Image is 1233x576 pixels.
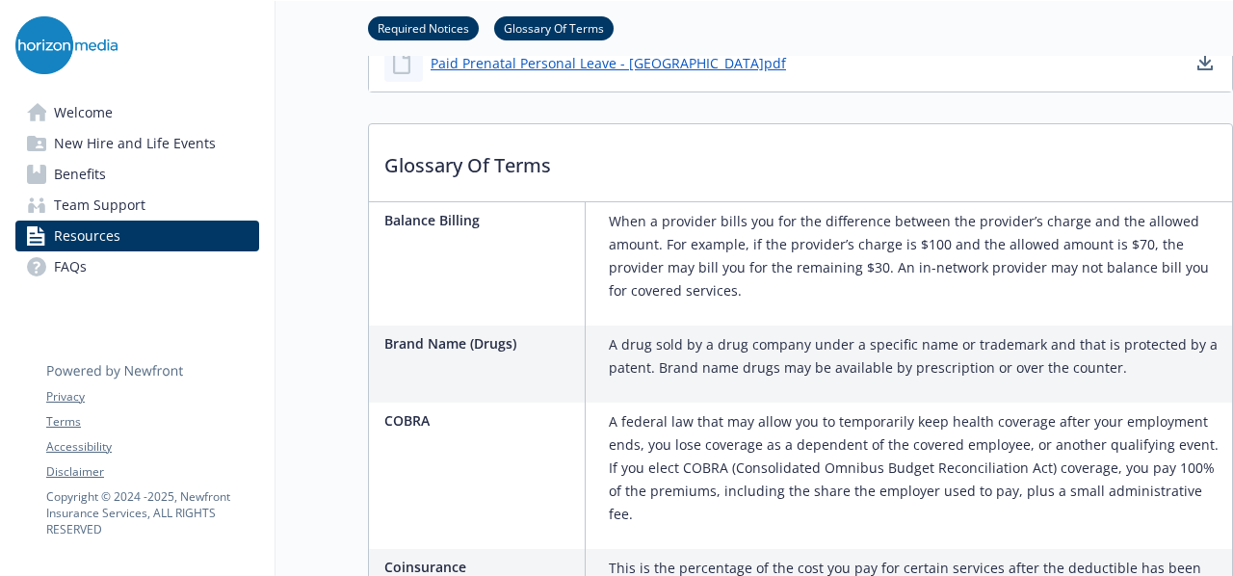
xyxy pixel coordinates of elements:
[494,18,614,37] a: Glossary Of Terms
[15,221,259,251] a: Resources
[15,190,259,221] a: Team Support
[384,210,577,230] p: Balance Billing
[46,413,258,431] a: Terms
[46,463,258,481] a: Disclaimer
[609,410,1224,526] p: A federal law that may allow you to temporarily keep health coverage after your employment ends, ...
[609,210,1224,302] p: When a provider bills you for the difference between the provider’s charge and the allowed amount...
[431,53,786,73] a: Paid Prenatal Personal Leave - [GEOGRAPHIC_DATA]pdf
[15,251,259,282] a: FAQs
[54,190,145,221] span: Team Support
[54,97,113,128] span: Welcome
[369,124,1232,196] p: Glossary Of Terms
[609,333,1224,380] p: A drug sold by a drug company under a specific name or trademark and that is protected by a paten...
[15,128,259,159] a: New Hire and Life Events
[46,438,258,456] a: Accessibility
[15,97,259,128] a: Welcome
[15,159,259,190] a: Benefits
[368,18,479,37] a: Required Notices
[54,128,216,159] span: New Hire and Life Events
[54,159,106,190] span: Benefits
[54,221,120,251] span: Resources
[46,488,258,537] p: Copyright © 2024 - 2025 , Newfront Insurance Services, ALL RIGHTS RESERVED
[384,333,577,353] p: Brand Name (Drugs)
[1194,51,1217,74] a: download document
[46,388,258,406] a: Privacy
[54,251,87,282] span: FAQs
[384,410,577,431] p: COBRA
